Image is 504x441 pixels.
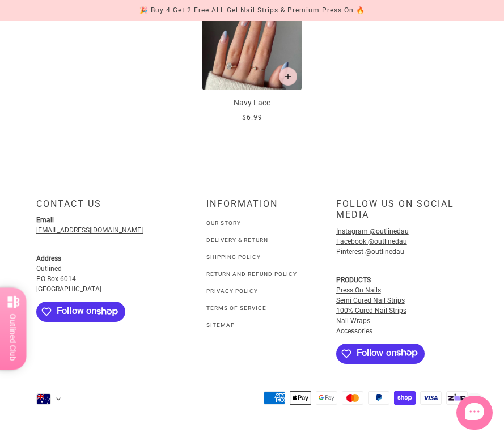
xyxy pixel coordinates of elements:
img: “zip [446,391,468,405]
a: Accessories [336,327,372,335]
a: Sitemap [206,322,235,328]
a: Shipping Policy [206,254,261,260]
a: Our Story [206,220,241,226]
a: 100% Cured Nail Strips [336,307,406,315]
a: Terms of Service [206,305,266,311]
a: Press On Nails [336,286,381,294]
a: Pinterest @outlinedau [336,248,404,256]
a: Return and Refund Policy [206,271,297,277]
a: Privacy Policy [206,288,258,294]
strong: PRODUCTS [336,276,371,284]
div: Follow us on social media [336,198,468,229]
button: Add to cart [279,67,297,86]
p: Outlined PO Box 6014 [GEOGRAPHIC_DATA] [36,253,168,294]
p: Navy Lace [202,97,301,109]
a: Facebook @outlinedau [336,238,407,245]
a: Nail Wraps [336,317,370,325]
a: Semi Cured Nail Strips [336,296,405,304]
a: [EMAIL_ADDRESS][DOMAIN_NAME] [36,226,143,234]
div: Contact Us [36,198,168,218]
strong: Email [36,216,54,224]
a: Delivery & Return [206,237,268,243]
strong: Address [36,255,61,262]
div: INFORMATION [206,198,297,218]
div: 🎉 Buy 4 Get 2 Free ALL Gel Nail Strips & Premium Press On 🔥 [139,5,365,16]
button: Australia [36,393,61,405]
span: $6.99 [242,113,262,121]
ul: Navigation [206,217,297,331]
a: Instagram @outlinedau [336,227,409,235]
